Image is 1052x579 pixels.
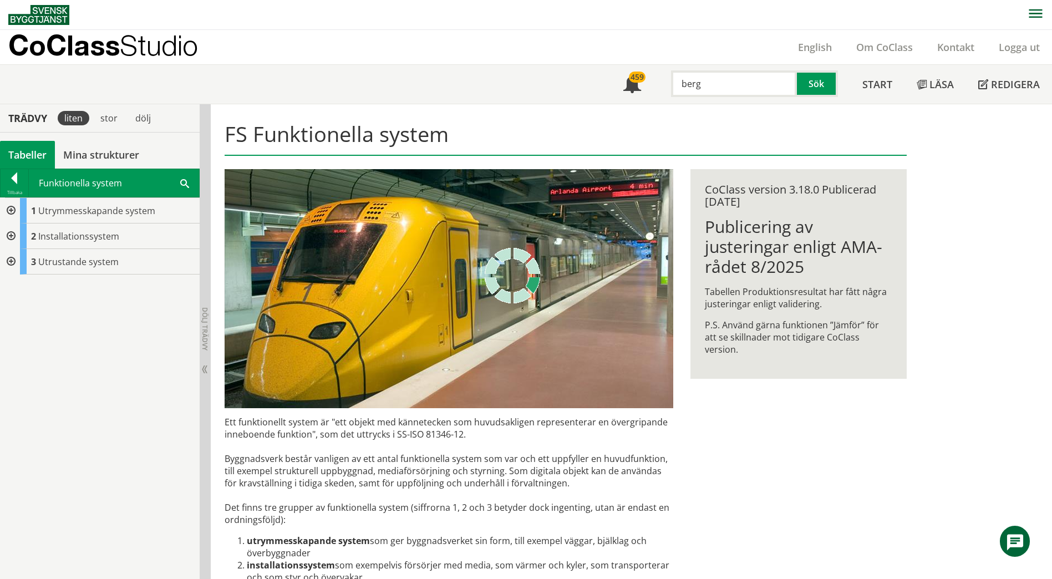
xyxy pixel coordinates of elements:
a: English [786,40,844,54]
div: dölj [129,111,157,125]
span: Sök i tabellen [180,177,189,189]
p: CoClass [8,39,198,52]
strong: utrymmesskapande system [247,535,370,547]
span: Redigera [991,78,1040,91]
h1: Publicering av justeringar enligt AMA-rådet 8/2025 [705,217,892,277]
span: 1 [31,205,36,217]
span: 3 [31,256,36,268]
span: Notifikationer [623,77,641,94]
div: Tillbaka [1,188,28,197]
img: Laddar [485,248,540,303]
span: Dölj trädvy [200,307,210,351]
span: Läsa [929,78,954,91]
div: CoClass version 3.18.0 Publicerad [DATE] [705,184,892,208]
img: Svensk Byggtjänst [8,5,69,25]
div: stor [94,111,124,125]
input: Sök [671,70,797,97]
div: 459 [629,72,646,83]
div: Funktionella system [29,169,199,197]
li: som ger byggnadsverket sin form, till exempel väggar, bjälklag och överbyggnader [247,535,673,559]
button: Sök [797,70,838,97]
span: Utrustande system [38,256,119,268]
span: Utrymmesskapande system [38,205,155,217]
a: Läsa [904,65,966,104]
div: liten [58,111,89,125]
img: arlanda-express-2.jpg [225,169,673,408]
div: Trädvy [2,112,53,124]
a: Redigera [966,65,1052,104]
a: CoClassStudio [8,30,222,64]
a: Mina strukturer [55,141,148,169]
a: Start [850,65,904,104]
span: 2 [31,230,36,242]
a: 459 [611,65,653,104]
p: Tabellen Produktionsresultat har fått några justeringar enligt validering. [705,286,892,310]
span: Studio [120,29,198,62]
a: Om CoClass [844,40,925,54]
span: Installationssystem [38,230,119,242]
a: Logga ut [987,40,1052,54]
span: Start [862,78,892,91]
strong: installationssystem [247,559,335,571]
p: P.S. Använd gärna funktionen ”Jämför” för att se skillnader mot tidigare CoClass version. [705,319,892,355]
a: Kontakt [925,40,987,54]
h1: FS Funktionella system [225,121,906,156]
